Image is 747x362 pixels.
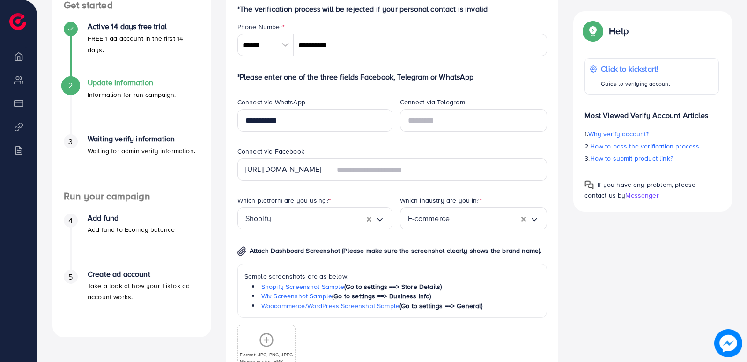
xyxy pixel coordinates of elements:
p: *Please enter one of the three fields Facebook, Telegram or WhatsApp [237,71,547,82]
h4: Active 14 days free trial [88,22,200,31]
label: Which platform are you using? [237,196,332,205]
a: Shopify Screenshot Sample [261,282,344,291]
label: Connect via Facebook [237,147,304,156]
span: 5 [68,272,73,282]
li: Create ad account [52,270,211,326]
img: logo [9,13,26,30]
p: 3. [584,153,719,164]
h4: Add fund [88,214,175,222]
p: Waiting for admin verify information. [88,145,195,156]
img: Popup guide [584,22,601,39]
p: Help [609,25,629,37]
span: 4 [68,215,73,226]
img: Popup guide [584,180,594,190]
p: 2. [584,140,719,152]
span: 3 [68,136,73,147]
h4: Create ad account [88,270,200,279]
p: Format: JPG, PNG, JPEG [240,351,293,358]
p: Click to kickstart! [601,63,670,74]
p: *The verification process will be rejected if your personal contact is invalid [237,3,547,15]
li: Update Information [52,78,211,134]
li: Waiting verify information [52,134,211,191]
span: (Go to settings ==> General) [399,301,482,310]
div: [URL][DOMAIN_NAME] [237,158,329,181]
h4: Waiting verify information [88,134,195,143]
li: Active 14 days free trial [52,22,211,78]
span: Messenger [625,191,658,200]
span: How to pass the verification process [590,141,700,151]
p: FREE 1 ad account in the first 14 days. [88,33,200,55]
img: img [237,246,246,256]
li: Add fund [52,214,211,270]
p: Guide to verifying account [601,78,670,89]
a: Wix Screenshot Sample [261,291,332,301]
img: image [714,329,742,357]
p: Add fund to Ecomdy balance [88,224,175,235]
span: Shopify [245,211,271,226]
a: Woocommerce/WordPress Screenshot Sample [261,301,399,310]
label: Connect via Telegram [400,97,465,107]
p: Sample screenshots are as below: [244,271,540,282]
span: How to submit product link? [590,154,673,163]
span: (Go to settings ==> Business Info) [332,291,431,301]
span: Attach Dashboard Screenshot (Please make sure the screenshot clearly shows the brand name). [250,246,542,255]
p: Most Viewed Verify Account Articles [584,102,719,121]
label: Which industry are you in? [400,196,482,205]
span: Why verify account? [588,129,649,139]
h4: Update Information [88,78,176,87]
button: Clear Selected [367,213,371,224]
input: Search for option [271,211,367,226]
div: Search for option [400,207,547,229]
span: 2 [68,80,73,91]
h4: Run your campaign [52,191,211,202]
p: Take a look at how your TikTok ad account works. [88,280,200,303]
span: If you have any problem, please contact us by [584,180,695,200]
input: Search for option [450,211,521,226]
p: 1. [584,128,719,140]
button: Clear Selected [521,213,526,224]
span: (Go to settings ==> Store Details) [344,282,442,291]
span: E-commerce [408,211,450,226]
div: Search for option [237,207,392,229]
p: Information for run campaign. [88,89,176,100]
label: Phone Number [237,22,285,31]
label: Connect via WhatsApp [237,97,305,107]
